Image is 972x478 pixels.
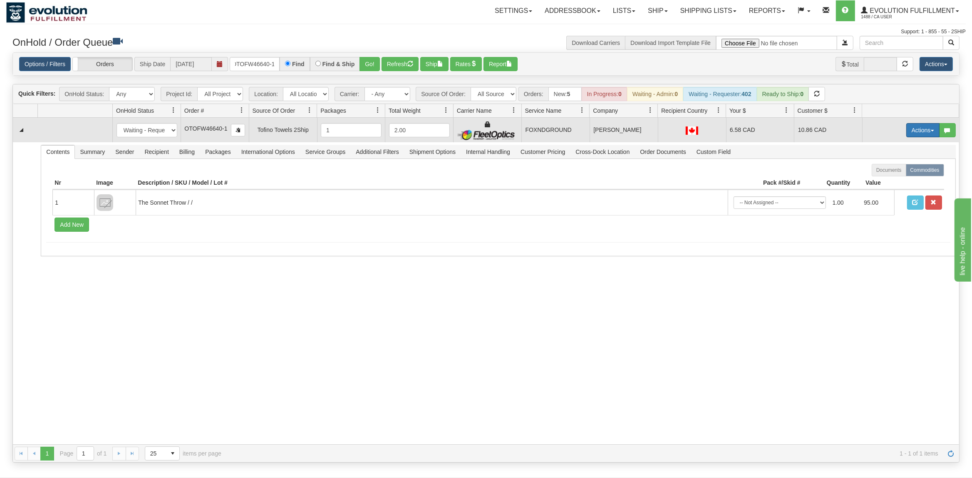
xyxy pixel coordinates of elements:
[627,87,683,101] div: Waiting - Admin:
[52,190,94,215] td: 1
[457,106,492,115] span: Carrier Name
[235,103,249,117] a: Order # filter column settings
[253,125,313,134] div: Tofino Towels 2Ship
[743,0,791,21] a: Reports
[139,145,174,159] span: Recipient
[872,164,906,176] label: Documents
[200,145,236,159] span: Packages
[800,91,803,97] strong: 0
[6,5,77,15] div: live help - online
[860,193,892,212] td: 95.00
[116,106,154,115] span: OnHold Status
[16,125,27,135] a: Collapse
[439,103,453,117] a: Total Weight filter column settings
[253,106,295,115] span: Source Of Order
[389,106,421,115] span: Total Weight
[166,447,179,460] span: select
[303,103,317,117] a: Source Of Order filter column settings
[607,0,642,21] a: Lists
[868,7,955,14] span: Evolution Fulfillment
[855,0,965,21] a: Evolution Fulfillment 1488 / CA User
[231,124,245,136] button: Copy to clipboard
[461,145,515,159] span: Internal Handling
[184,106,204,115] span: Order #
[420,57,449,71] button: Ship
[686,126,698,135] img: CA
[674,91,678,97] strong: 0
[570,145,635,159] span: Cross-Dock Location
[236,145,300,159] span: International Options
[575,103,589,117] a: Service Name filter column settings
[52,176,94,190] th: Nr
[77,447,94,460] input: Page 1
[728,176,803,190] th: Pack #/Skid #
[780,103,794,117] a: Your $ filter column settings
[712,103,726,117] a: Recipient Country filter column settings
[906,123,940,137] button: Actions
[320,106,346,115] span: Packages
[618,91,622,97] strong: 0
[716,36,837,50] input: Import
[145,446,180,461] span: Page sizes drop down
[249,87,283,101] span: Location:
[416,87,471,101] span: Source Of Order:
[798,106,828,115] span: Customer $
[351,145,404,159] span: Additional Filters
[382,57,419,71] button: Refresh
[590,118,658,142] td: [PERSON_NAME]
[292,61,305,67] label: Find
[920,57,953,71] button: Actions
[55,218,89,232] button: Add New
[803,176,853,190] th: Quantity
[853,176,894,190] th: Value
[41,145,74,159] span: Contents
[488,0,538,21] a: Settings
[643,103,657,117] a: Company filter column settings
[184,125,227,132] span: OTOFW46640-1
[75,145,110,159] span: Summary
[729,106,746,115] span: Your $
[161,87,197,101] span: Project Id:
[848,103,862,117] a: Customer $ filter column settings
[692,145,736,159] span: Custom Field
[538,0,607,21] a: Addressbook
[450,57,482,71] button: Rates
[593,106,618,115] span: Company
[136,190,727,215] td: The Sonnet Throw / /
[860,36,943,50] input: Search
[507,103,521,117] a: Carrier Name filter column settings
[322,61,355,67] label: Find & Ship
[567,91,570,97] strong: 5
[300,145,350,159] span: Service Groups
[134,57,170,71] span: Ship Date
[97,194,113,211] img: 8DAB37Fk3hKpn3AAAAAElFTkSuQmCC
[794,118,862,142] td: 10.86 CAD
[741,91,751,97] strong: 402
[484,57,518,71] button: Report
[59,87,109,101] span: OnHold Status:
[73,57,132,71] label: Orders
[521,118,590,142] td: FOXNDGROUND
[110,145,139,159] span: Sender
[12,36,480,48] h3: OnHold / Order Queue
[230,57,280,71] input: Order #
[60,446,107,461] span: Page of 1
[525,106,562,115] span: Service Name
[630,40,711,46] a: Download Import Template File
[166,103,181,117] a: OnHold Status filter column settings
[906,164,944,176] label: Commodities
[943,36,960,50] button: Search
[174,145,200,159] span: Billing
[457,129,518,140] img: FleetOptics Inc.
[145,446,221,461] span: items per page
[661,106,707,115] span: Recipient Country
[94,176,136,190] th: Image
[829,193,861,212] td: 1.00
[19,57,71,71] a: Options / Filters
[516,145,570,159] span: Customer Pricing
[836,57,864,71] span: Total
[518,87,548,101] span: Orders:
[40,447,54,460] span: Page 1
[360,57,380,71] button: Go!
[683,87,756,101] div: Waiting - Requester:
